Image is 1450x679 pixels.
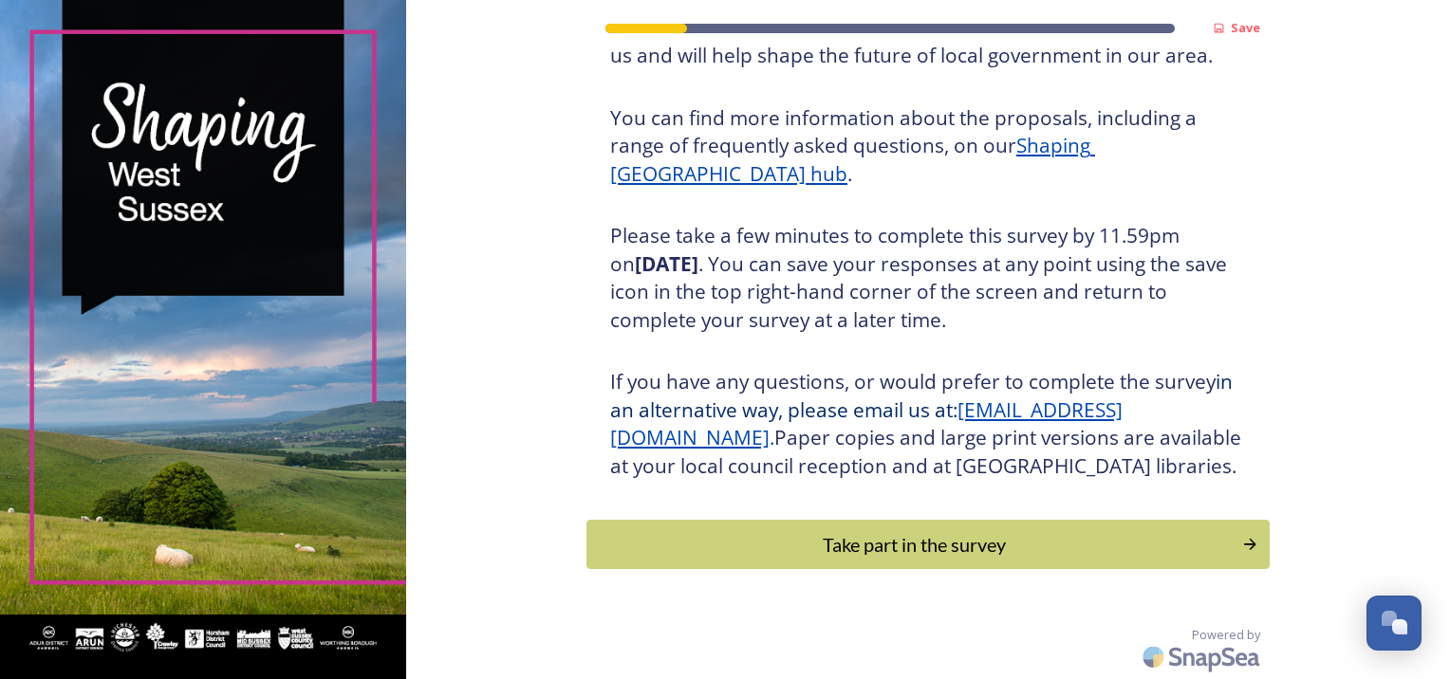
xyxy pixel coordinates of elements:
button: Continue [586,520,1270,569]
img: SnapSea Logo [1137,634,1270,679]
button: Open Chat [1366,596,1422,651]
a: Shaping [GEOGRAPHIC_DATA] hub [610,132,1095,187]
span: in an alternative way, please email us at: [610,368,1237,423]
h3: If you have any questions, or would prefer to complete the survey Paper copies and large print ve... [610,368,1246,480]
strong: [DATE] [635,250,698,277]
span: Powered by [1192,626,1260,644]
strong: Save [1231,19,1260,36]
h3: Please take a few minutes to complete this survey by 11.59pm on . You can save your responses at ... [610,222,1246,334]
div: Take part in the survey [597,530,1232,559]
h3: You can find more information about the proposals, including a range of frequently asked question... [610,104,1246,189]
span: . [770,424,774,450]
a: [EMAIL_ADDRESS][DOMAIN_NAME] [610,396,1123,451]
